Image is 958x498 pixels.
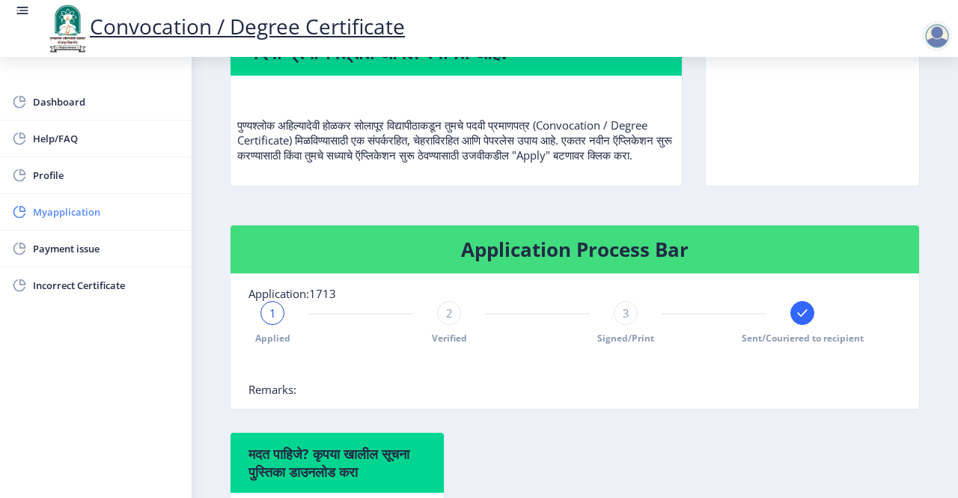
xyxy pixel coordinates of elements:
p: पुण्यश्लोक अहिल्यादेवी होळकर सोलापूर विद्यापीठाकडून तुमचे पदवी प्रमाणपत्र (Convocation / Degree C... [237,88,675,163]
span: Incorrect Certificate [33,276,180,294]
img: logo [45,3,90,54]
span: 2 [446,306,453,321]
span: Help/FAQ [33,130,180,148]
span: 1 [269,306,276,321]
span: Application:1713 [248,286,336,301]
span: Verified [432,332,467,344]
span: Sent/Couriered to recipient [742,332,864,344]
h4: Application Process Bar [248,237,901,261]
span: Profile [33,166,180,184]
a: Convocation / Degree Certificate [45,12,405,40]
span: Remarks: [248,382,296,397]
span: Signed/Print [597,332,654,344]
span: Payment issue [33,240,180,258]
h6: मदत पाहिजे? कृपया खालील सूचना पुस्तिका डाउनलोड करा [248,445,426,481]
span: Myapplication [33,203,180,221]
span: 3 [623,306,629,321]
span: Dashboard [33,93,180,111]
span: Applied [255,332,290,344]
